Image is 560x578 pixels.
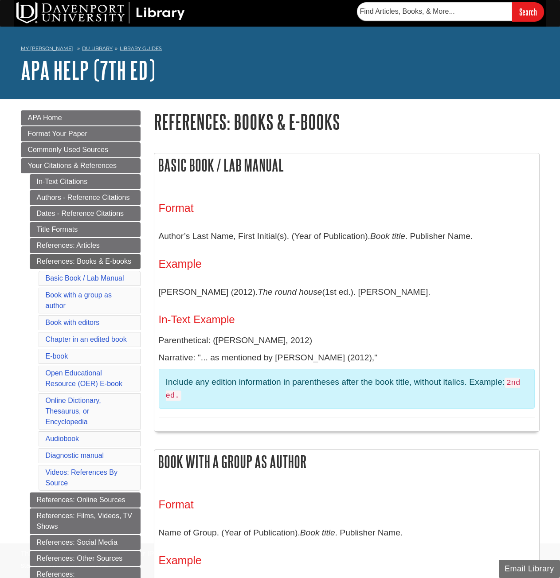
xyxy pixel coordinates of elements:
[30,206,141,221] a: Dates - Reference Citations
[30,492,141,508] a: References: Online Sources
[28,162,117,169] span: Your Citations & References
[159,554,535,567] h3: Example
[159,258,535,270] h3: Example
[46,274,124,282] a: Basic Book / Lab Manual
[82,45,113,51] a: DU Library
[46,397,101,426] a: Online Dictionary, Thesaurus, or Encyclopedia
[159,279,535,305] p: [PERSON_NAME] (2012). (1st ed.). [PERSON_NAME].
[159,223,535,249] p: Author’s Last Name, First Initial(s). (Year of Publication). . Publisher Name.
[159,520,535,546] p: Name of Group. (Year of Publication). . Publisher Name.
[46,291,112,309] a: Book with a group as author
[21,126,141,141] a: Format Your Paper
[21,45,73,52] a: My [PERSON_NAME]
[28,114,62,121] span: APA Home
[258,287,322,297] i: The round house
[512,2,544,21] input: Search
[21,43,540,57] nav: breadcrumb
[46,469,117,487] a: Videos: References By Source
[30,222,141,237] a: Title Formats
[159,351,535,364] p: Narrative: "... as mentioned by [PERSON_NAME] (2012),"
[159,498,535,511] h3: Format
[166,376,528,402] p: Include any edition information in parentheses after the book title, without italics. Example:
[30,254,141,269] a: References: Books & E-books
[21,142,141,157] a: Commonly Used Sources
[357,2,544,21] form: Searches DU Library's articles, books, and more
[46,452,104,459] a: Diagnostic manual
[28,146,108,153] span: Commonly Used Sources
[21,110,141,125] a: APA Home
[370,231,405,241] i: Book title
[46,435,79,442] a: Audiobook
[154,153,539,177] h2: Basic Book / Lab Manual
[154,450,539,473] h2: Book with a group as author
[28,130,87,137] span: Format Your Paper
[159,334,535,347] p: Parenthetical: ([PERSON_NAME], 2012)
[46,352,68,360] a: E-book
[300,528,335,537] i: Book title
[166,378,521,401] code: 2nd ed.
[21,158,141,173] a: Your Citations & References
[154,110,540,133] h1: References: Books & E-books
[159,314,535,325] h4: In-Text Example
[30,535,141,550] a: References: Social Media
[46,336,127,343] a: Chapter in an edited book
[120,45,162,51] a: Library Guides
[30,238,141,253] a: References: Articles
[159,202,535,215] h3: Format
[16,2,185,23] img: DU Library
[499,560,560,578] button: Email Library
[30,190,141,205] a: Authors - Reference Citations
[357,2,512,21] input: Find Articles, Books, & More...
[30,508,141,534] a: References: Films, Videos, TV Shows
[30,174,141,189] a: In-Text Citations
[30,551,141,566] a: References: Other Sources
[21,56,155,84] a: APA Help (7th Ed)
[46,319,100,326] a: Book with editors
[46,369,122,387] a: Open Educational Resource (OER) E-book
